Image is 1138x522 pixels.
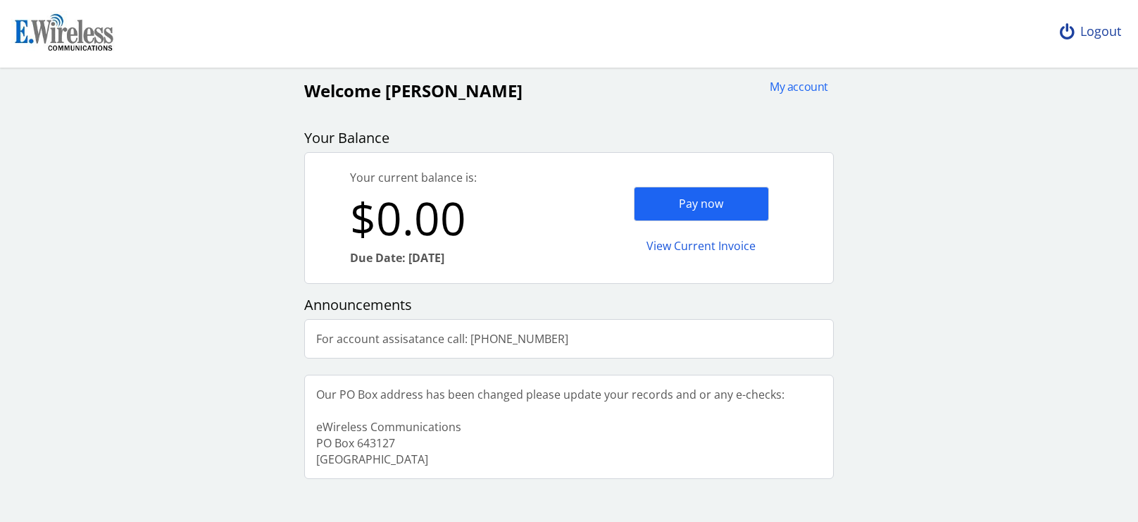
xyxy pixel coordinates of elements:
div: For account assisatance call: [PHONE_NUMBER] [305,320,580,359]
span: Your Balance [304,128,389,147]
span: [PERSON_NAME] [385,79,523,102]
span: Announcements [304,295,412,314]
div: My account [761,79,828,95]
div: Your current balance is: [350,170,569,186]
div: Our PO Box address has been changed please update your records and or any e-checks: eWireless Com... [305,375,796,478]
span: Welcome [304,79,381,102]
div: Pay now [634,187,769,221]
div: View Current Invoice [634,230,769,263]
div: Due Date: [DATE] [350,250,569,266]
div: $0.00 [350,186,569,250]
